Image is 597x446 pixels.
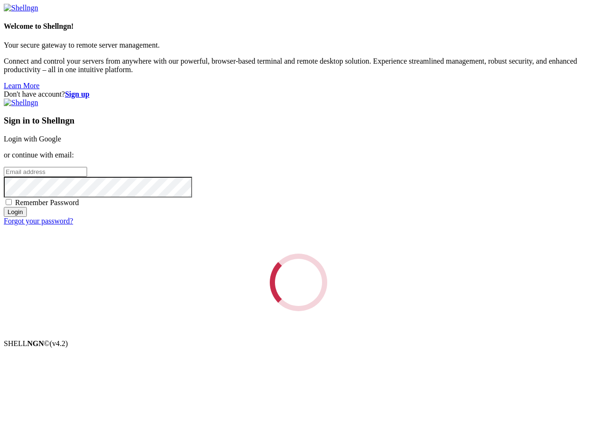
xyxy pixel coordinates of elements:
p: or continue with email: [4,151,593,159]
span: 4.2.0 [50,339,68,347]
img: Shellngn [4,99,38,107]
b: NGN [27,339,44,347]
input: Email address [4,167,87,177]
a: Sign up [65,90,89,98]
img: Shellngn [4,4,38,12]
input: Remember Password [6,199,12,205]
h4: Welcome to Shellngn! [4,22,593,31]
div: Loading... [270,254,327,311]
input: Login [4,207,27,217]
div: Don't have account? [4,90,593,99]
a: Learn More [4,82,40,90]
p: Your secure gateway to remote server management. [4,41,593,50]
a: Login with Google [4,135,61,143]
a: Forgot your password? [4,217,73,225]
span: Remember Password [15,198,79,206]
p: Connect and control your servers from anywhere with our powerful, browser-based terminal and remo... [4,57,593,74]
h3: Sign in to Shellngn [4,116,593,126]
span: SHELL © [4,339,68,347]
